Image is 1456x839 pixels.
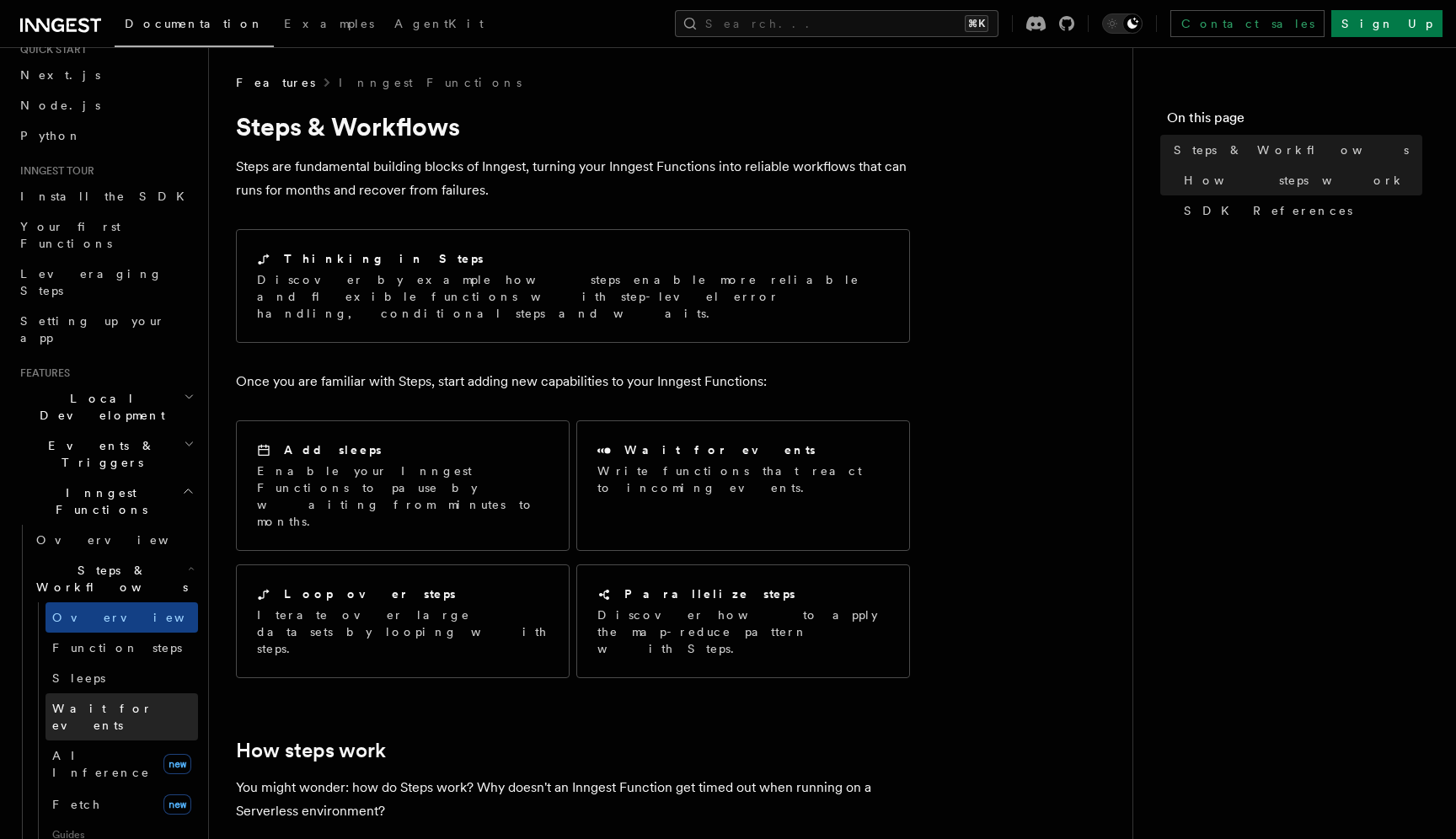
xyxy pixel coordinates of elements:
span: Quick start [13,43,87,56]
span: Events & Triggers [13,437,184,471]
span: Install the SDK [20,190,195,203]
span: AgentKit [394,17,484,30]
h1: Steps & Workflows [236,111,910,142]
h2: Thinking in Steps [284,250,484,267]
span: Steps & Workflows [29,562,188,596]
span: Overview [36,533,210,547]
p: You might wonder: how do Steps work? Why doesn't an Inngest Function get timed out when running o... [236,776,910,823]
a: Next.js [13,60,198,90]
span: How steps work [1184,172,1405,189]
p: Enable your Inngest Functions to pause by waiting from minutes to months. [257,462,549,530]
a: Contact sales [1170,10,1325,37]
span: Your first Functions [20,220,120,250]
a: Add sleepsEnable your Inngest Functions to pause by waiting from minutes to months. [236,420,570,551]
a: How steps work [1177,165,1422,195]
h2: Parallelize steps [624,585,795,602]
a: AgentKit [384,5,494,45]
a: Wait for eventsWrite functions that react to incoming events. [576,420,910,551]
a: Parallelize stepsDiscover how to apply the map-reduce pattern with Steps. [576,564,910,678]
span: Features [236,74,315,91]
h4: On this page [1167,108,1422,135]
a: Wait for events [45,693,198,740]
a: Node.js [13,90,198,120]
button: Search...⌘K [675,10,998,37]
a: Steps & Workflows [1167,135,1422,165]
a: Fetchnew [45,788,198,821]
span: Python [20,129,82,142]
span: Overview [52,611,226,624]
button: Toggle dark mode [1102,13,1143,34]
button: Local Development [13,383,198,430]
a: Thinking in StepsDiscover by example how steps enable more reliable and flexible functions with s... [236,229,910,343]
p: Iterate over large datasets by looping with steps. [257,607,549,657]
span: new [163,754,191,774]
span: Fetch [52,798,101,811]
span: Features [13,366,70,380]
a: Loop over stepsIterate over large datasets by looping with steps. [236,564,570,678]
h2: Loop over steps [284,585,456,602]
h2: Add sleeps [284,441,382,458]
span: Local Development [13,390,184,424]
span: AI Inference [52,749,150,779]
a: How steps work [236,739,386,762]
span: Examples [284,17,374,30]
p: Once you are familiar with Steps, start adding new capabilities to your Inngest Functions: [236,370,910,393]
p: Steps are fundamental building blocks of Inngest, turning your Inngest Functions into reliable wo... [236,155,910,202]
a: Your first Functions [13,211,198,259]
span: Function steps [52,641,182,655]
button: Steps & Workflows [29,555,198,602]
span: Inngest Functions [13,484,182,518]
span: Wait for events [52,702,153,732]
p: Discover how to apply the map-reduce pattern with Steps. [597,607,889,657]
a: Sleeps [45,663,198,693]
a: SDK References [1177,195,1422,226]
span: SDK References [1184,202,1352,219]
a: Setting up your app [13,306,198,353]
kbd: ⌘K [965,15,988,32]
span: Inngest tour [13,164,94,178]
span: Node.js [20,99,100,112]
button: Inngest Functions [13,478,198,525]
span: new [163,794,191,815]
p: Write functions that react to incoming events. [597,462,889,496]
p: Discover by example how steps enable more reliable and flexible functions with step-level error h... [257,271,889,322]
a: Overview [29,525,198,555]
span: Next.js [20,68,100,82]
a: Documentation [115,5,274,47]
a: Sign Up [1331,10,1443,37]
button: Events & Triggers [13,430,198,478]
span: Sleeps [52,671,105,685]
span: Steps & Workflows [1174,142,1409,158]
span: Leveraging Steps [20,267,163,297]
a: AI Inferencenew [45,740,198,788]
h2: Wait for events [624,441,816,458]
a: Python [13,120,198,151]
a: Overview [45,602,198,633]
a: Function steps [45,633,198,663]
a: Examples [274,5,384,45]
a: Inngest Functions [339,74,522,91]
a: Install the SDK [13,181,198,211]
span: Setting up your app [20,314,165,345]
a: Leveraging Steps [13,259,198,306]
span: Documentation [125,17,264,30]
